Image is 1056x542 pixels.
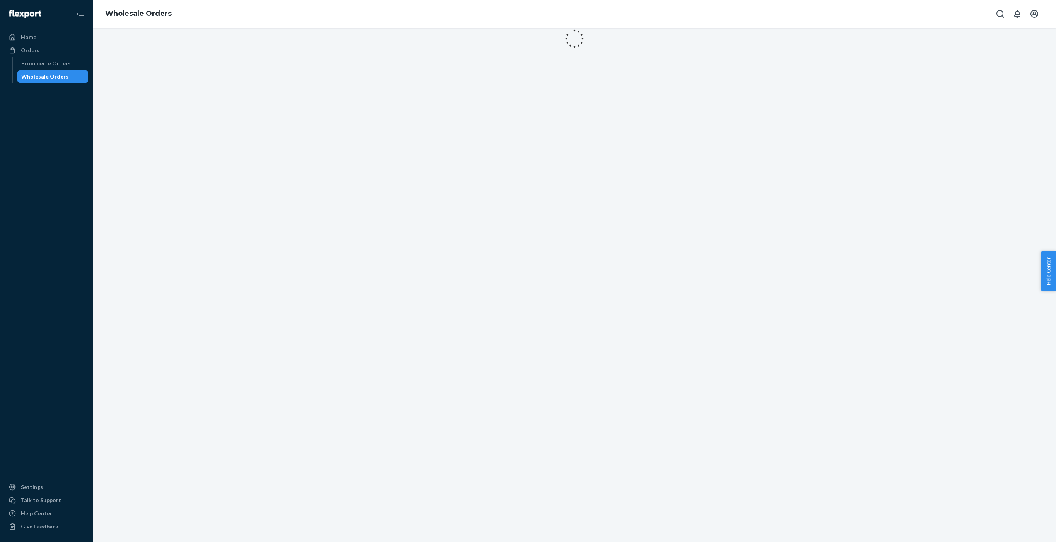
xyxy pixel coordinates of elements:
[1027,6,1042,22] button: Open account menu
[99,3,178,25] ol: breadcrumbs
[105,9,172,18] a: Wholesale Orders
[5,494,88,506] button: Talk to Support
[993,6,1008,22] button: Open Search Box
[5,481,88,493] a: Settings
[21,73,68,80] div: Wholesale Orders
[21,33,36,41] div: Home
[9,10,41,18] img: Flexport logo
[21,496,61,504] div: Talk to Support
[17,57,89,70] a: Ecommerce Orders
[5,507,88,520] a: Help Center
[21,60,71,67] div: Ecommerce Orders
[21,483,43,491] div: Settings
[1041,251,1056,291] button: Help Center
[1010,6,1025,22] button: Open notifications
[5,44,88,56] a: Orders
[5,31,88,43] a: Home
[21,523,58,530] div: Give Feedback
[21,46,39,54] div: Orders
[73,6,88,22] button: Close Navigation
[21,510,52,517] div: Help Center
[5,520,88,533] button: Give Feedback
[17,70,89,83] a: Wholesale Orders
